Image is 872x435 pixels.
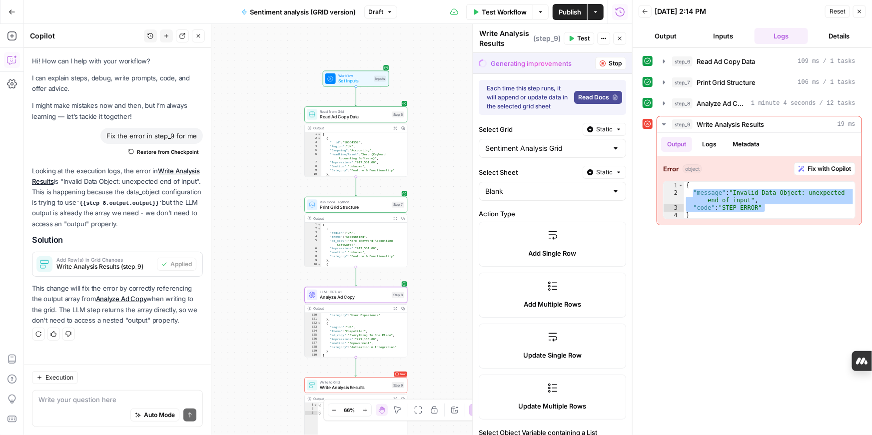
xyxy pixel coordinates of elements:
[479,167,579,177] label: Select Sheet
[595,57,626,70] button: Stop
[808,164,851,173] span: Fix with Copilot
[304,197,407,267] div: Run Code · PythonPrint Grid StructureStep 7Output[ { "region":"UK", "theme":"Accounting", "ad_cop...
[32,167,200,185] a: Write Analysis Results
[56,262,153,271] span: Write Analysis Results (step_9)
[755,28,809,44] button: Logs
[305,132,321,136] div: 1
[657,95,862,111] button: 1 minute 4 seconds / 12 tasks
[320,109,389,114] span: Read from Grid
[533,33,561,43] span: ( step_9 )
[317,132,321,136] span: Toggle code folding, rows 1 through 452
[305,407,318,411] div: 2
[305,403,318,407] div: 1
[100,128,203,144] div: Fix the error in step_9 for me
[305,168,321,172] div: 9
[320,204,389,210] span: Print Grid Structure
[596,168,613,177] span: Static
[305,333,321,337] div: 525
[798,57,856,66] span: 109 ms / 1 tasks
[305,337,321,341] div: 526
[305,345,321,349] div: 528
[392,202,404,208] div: Step 7
[305,140,321,144] div: 3
[305,349,321,353] div: 529
[32,166,203,229] p: Looking at the execution logs, the error in is "Invalid Data Object: unexpected end of input". Th...
[305,176,321,180] div: 11
[320,380,389,385] span: Write to Grid
[305,247,321,251] div: 6
[317,176,321,180] span: Toggle code folding, rows 11 through 19
[130,409,179,422] button: Auto Mode
[491,58,572,68] div: Generating improvements
[250,7,356,17] span: Sentiment analysis (GRID version)
[170,260,192,269] span: Applied
[45,373,73,382] span: Execution
[838,120,856,129] span: 19 ms
[364,5,397,18] button: Draft
[657,53,862,69] button: 109 ms / 1 tasks
[697,77,756,87] span: Print Grid Structure
[374,76,386,82] div: Inputs
[697,28,751,44] button: Inputs
[577,34,590,43] span: Test
[305,259,321,263] div: 9
[482,7,527,17] span: Test Workflow
[639,28,693,44] button: Output
[305,227,321,231] div: 2
[485,186,608,196] input: Blank
[304,106,407,177] div: Read from GridRead Ad Copy DataStep 6Output[ { "__id":"10054552", "Region":"UK", "Campaing":"Acco...
[305,148,321,152] div: 5
[529,248,577,258] span: Add Single Row
[519,401,587,411] span: Update Multiple Rows
[672,98,693,108] span: step_8
[305,329,321,333] div: 524
[124,146,203,158] button: Restore from Checkpoint
[313,306,389,312] div: Output
[305,411,318,415] div: 3
[798,78,856,87] span: 106 ms / 1 tasks
[313,216,389,221] div: Output
[355,267,357,287] g: Edge from step_7 to step_8
[485,143,608,153] input: Sentiment Analysis Grid
[317,136,321,140] span: Toggle code folding, rows 2 through 10
[751,99,856,108] span: 1 minute 4 seconds / 12 tasks
[32,371,78,384] button: Execution
[466,4,533,20] button: Test Workflow
[96,295,147,303] a: Analyze Ad Copy
[727,137,766,152] button: Metadata
[392,382,404,388] div: Step 9
[144,411,175,420] span: Auto Mode
[355,177,357,196] g: Edge from step_6 to step_7
[812,28,866,44] button: Details
[304,71,407,87] div: WorkflowSet InputsInputs
[32,56,203,66] p: Hi! How can I help with your workflow?
[355,357,357,377] g: Edge from step_8 to step_9
[305,239,321,247] div: 5
[305,231,321,235] div: 3
[683,164,702,173] span: object
[672,77,693,87] span: step_7
[320,294,389,301] span: Analyze Ad Copy
[661,137,692,152] button: Output
[235,4,362,20] button: Sentiment analysis (GRID version)
[830,7,846,16] span: Reset
[657,74,862,90] button: 106 ms / 1 tasks
[583,123,626,136] button: Static
[317,227,321,231] span: Toggle code folding, rows 2 through 9
[392,111,404,117] div: Step 6
[609,59,622,68] span: Stop
[657,133,862,225] div: 19 ms
[524,299,581,309] span: Add Multiple Rows
[305,263,321,267] div: 10
[664,212,684,219] div: 4
[583,166,626,179] button: Static
[320,289,389,295] span: LLM · GPT-4.1
[305,321,321,325] div: 522
[305,313,321,317] div: 520
[305,251,321,255] div: 7
[338,73,371,78] span: Workflow
[32,283,203,326] p: This change will fix the error by correctly referencing the output array from when writing to the...
[794,162,856,175] button: Fix with Copilot
[574,91,622,104] a: Read Docs
[317,263,321,267] span: Toggle code folding, rows 10 through 17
